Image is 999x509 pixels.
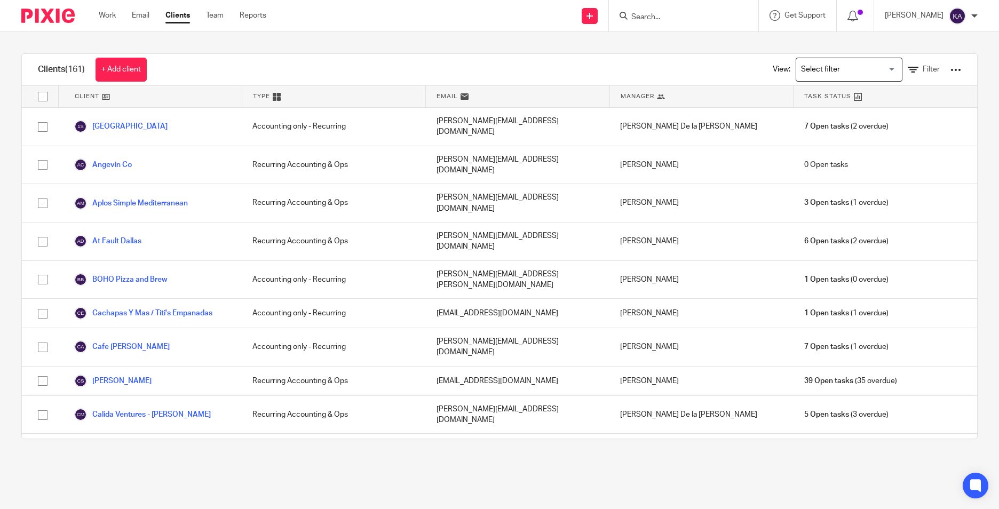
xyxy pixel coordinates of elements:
[609,396,793,434] div: [PERSON_NAME] De la [PERSON_NAME]
[949,7,966,25] img: svg%3E
[885,10,943,21] p: [PERSON_NAME]
[242,146,425,184] div: Recurring Accounting & Ops
[96,58,147,82] a: + Add client
[206,10,224,21] a: Team
[426,222,609,260] div: [PERSON_NAME][EMAIL_ADDRESS][DOMAIN_NAME]
[75,92,99,101] span: Client
[437,92,458,101] span: Email
[609,184,793,222] div: [PERSON_NAME]
[74,273,87,286] img: svg%3E
[609,328,793,366] div: [PERSON_NAME]
[804,308,849,319] span: 1 Open tasks
[165,10,190,21] a: Clients
[426,367,609,395] div: [EMAIL_ADDRESS][DOMAIN_NAME]
[242,299,425,328] div: Accounting only - Recurring
[99,10,116,21] a: Work
[38,64,85,75] h1: Clients
[74,408,211,421] a: Calida Ventures - [PERSON_NAME]
[426,146,609,184] div: [PERSON_NAME][EMAIL_ADDRESS][DOMAIN_NAME]
[609,367,793,395] div: [PERSON_NAME]
[804,341,889,352] span: (1 overdue)
[132,10,149,21] a: Email
[426,299,609,328] div: [EMAIL_ADDRESS][DOMAIN_NAME]
[630,13,726,22] input: Search
[74,120,87,133] img: svg%3E
[804,376,897,386] span: (35 overdue)
[609,261,793,299] div: [PERSON_NAME]
[74,340,170,353] a: Cafe [PERSON_NAME]
[242,261,425,299] div: Accounting only - Recurring
[426,328,609,366] div: [PERSON_NAME][EMAIL_ADDRESS][DOMAIN_NAME]
[784,12,826,19] span: Get Support
[804,274,889,285] span: (0 overdue)
[242,367,425,395] div: Recurring Accounting & Ops
[74,235,141,248] a: At Fault Dallas
[74,197,188,210] a: Aplos Simple Mediterranean
[804,236,849,246] span: 6 Open tasks
[804,409,889,420] span: (3 overdue)
[74,307,212,320] a: Cachapas Y Mas / Titi's Empanadas
[74,197,87,210] img: svg%3E
[609,434,793,473] div: [PERSON_NAME] De la [PERSON_NAME]
[804,92,851,101] span: Task Status
[74,408,87,421] img: svg%3E
[74,273,167,286] a: BOHO Pizza and Brew
[65,65,85,74] span: (161)
[804,274,849,285] span: 1 Open tasks
[797,60,896,79] input: Search for option
[74,158,132,171] a: Angevin Co
[804,160,848,170] span: 0 Open tasks
[426,434,609,473] div: [EMAIL_ADDRESS][DOMAIN_NAME]
[426,184,609,222] div: [PERSON_NAME][EMAIL_ADDRESS][DOMAIN_NAME]
[74,158,87,171] img: svg%3E
[796,58,902,82] div: Search for option
[242,434,425,473] div: Recurring Accounting & Ops
[74,120,168,133] a: [GEOGRAPHIC_DATA]
[609,146,793,184] div: [PERSON_NAME]
[242,222,425,260] div: Recurring Accounting & Ops
[426,261,609,299] div: [PERSON_NAME][EMAIL_ADDRESS][PERSON_NAME][DOMAIN_NAME]
[804,308,889,319] span: (1 overdue)
[242,108,425,146] div: Accounting only - Recurring
[21,9,75,23] img: Pixie
[242,396,425,434] div: Recurring Accounting & Ops
[74,307,87,320] img: svg%3E
[804,376,853,386] span: 39 Open tasks
[804,197,849,208] span: 3 Open tasks
[74,375,152,387] a: [PERSON_NAME]
[609,108,793,146] div: [PERSON_NAME] De la [PERSON_NAME]
[240,10,266,21] a: Reports
[757,54,961,85] div: View:
[804,341,849,352] span: 7 Open tasks
[74,235,87,248] img: svg%3E
[426,396,609,434] div: [PERSON_NAME][EMAIL_ADDRESS][DOMAIN_NAME]
[804,121,889,132] span: (2 overdue)
[609,299,793,328] div: [PERSON_NAME]
[74,375,87,387] img: svg%3E
[253,92,270,101] span: Type
[621,92,654,101] span: Manager
[426,108,609,146] div: [PERSON_NAME][EMAIL_ADDRESS][DOMAIN_NAME]
[804,409,849,420] span: 5 Open tasks
[242,328,425,366] div: Accounting only - Recurring
[804,197,889,208] span: (1 overdue)
[74,340,87,353] img: svg%3E
[33,86,53,107] input: Select all
[609,222,793,260] div: [PERSON_NAME]
[242,184,425,222] div: Recurring Accounting & Ops
[804,236,889,246] span: (2 overdue)
[923,66,940,73] span: Filter
[804,121,849,132] span: 7 Open tasks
